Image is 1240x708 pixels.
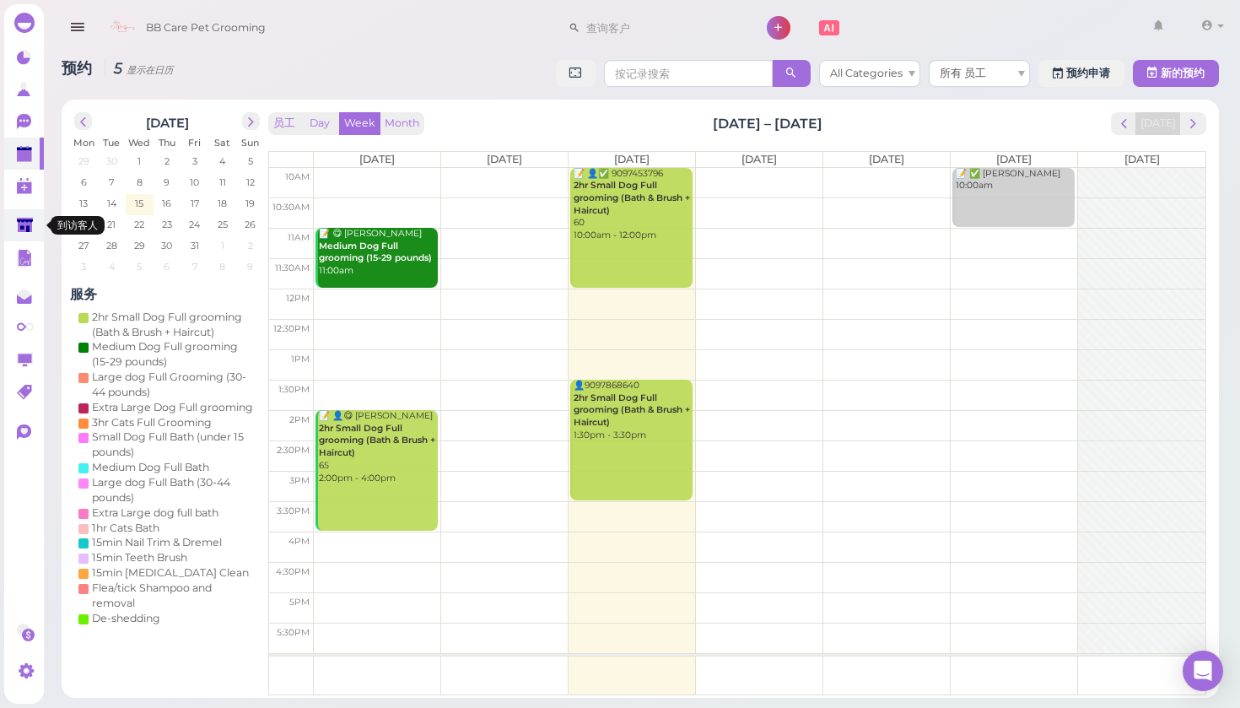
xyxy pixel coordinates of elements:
span: 5:30pm [277,627,310,638]
span: 3 [79,259,88,274]
span: 6 [162,259,171,274]
i: 5 [105,59,173,77]
div: Large dog Full Bath (30-44 pounds) [92,475,256,505]
span: 22 [132,217,146,232]
div: 📝 😋 [PERSON_NAME] 11:00am [318,228,437,278]
span: [DATE] [487,153,522,165]
span: 26 [243,217,257,232]
span: 8 [135,175,144,190]
span: 12 [245,175,256,190]
div: 到访客人 [51,216,105,235]
div: De-shedding [92,611,160,626]
span: 2 [246,238,255,253]
span: Mon [73,137,94,149]
span: 30 [105,154,119,169]
h2: [DATE] – [DATE] [713,114,822,133]
span: 16 [160,196,173,211]
span: 29 [132,238,147,253]
span: 8 [218,259,227,274]
span: 11 [218,175,228,190]
span: 10:30am [272,202,310,213]
div: 15min Teeth Brush [92,550,187,565]
span: 17 [189,196,201,211]
button: prev [1111,112,1137,135]
div: Open Intercom Messenger [1183,651,1223,691]
div: Small Dog Full Bath (under 15 pounds) [92,430,256,460]
span: 21 [105,217,117,232]
span: 9 [162,175,171,190]
button: next [1180,112,1206,135]
span: 31 [189,238,201,253]
div: 15min Nail Trim & Dremel [92,535,222,550]
b: 2hr Small Dog Full grooming (Bath & Brush + Haircut) [574,392,690,428]
div: Extra Large Dog Full grooming [92,400,253,415]
span: 预约 [62,59,96,77]
span: [DATE] [741,153,777,165]
span: Fri [188,137,201,149]
h4: 服务 [70,286,264,302]
span: 2 [163,154,171,169]
span: 25 [216,217,229,232]
span: 5 [135,259,143,274]
span: [DATE] [1124,153,1160,165]
span: 28 [105,238,119,253]
span: 23 [160,217,174,232]
button: [DATE] [1135,112,1181,135]
span: 19 [244,196,256,211]
span: 4pm [288,536,310,547]
span: 4 [218,154,227,169]
span: 29 [77,154,91,169]
span: BB Care Pet Grooming [146,4,266,51]
button: 员工 [268,112,300,135]
span: 11:30am [275,262,310,273]
span: 所有 员工 [940,67,986,79]
span: [DATE] [614,153,650,165]
div: Large dog Full Grooming (30-44 pounds) [92,370,256,400]
span: 18 [216,196,229,211]
span: 30 [159,238,174,253]
span: Sat [214,137,230,149]
div: 2hr Small Dog Full grooming (Bath & Brush + Haircut) [92,310,256,340]
span: 5pm [289,597,310,608]
div: Medium Dog Full Bath [92,460,209,475]
span: 15 [133,196,145,211]
div: 1hr Cats Bath [92,521,159,536]
span: 12:30pm [273,323,310,334]
span: 3pm [289,475,310,486]
span: Wed [128,137,150,149]
span: 14 [105,196,118,211]
button: 新的预约 [1133,60,1219,87]
span: 1 [219,238,226,253]
span: 10 [188,175,201,190]
div: 👤9097868640 1:30pm - 3:30pm [573,380,692,441]
button: Week [339,112,380,135]
span: 10am [285,171,310,182]
span: 7 [107,175,116,190]
div: 3hr Cats Full Grooming [92,415,212,430]
input: 按记录搜索 [604,60,773,87]
div: 📝 👤✅ 9097453796 60 10:00am - 12:00pm [573,168,692,242]
span: 1:30pm [278,384,310,395]
span: Sun [241,137,259,149]
span: 2:30pm [277,445,310,456]
a: 预约申请 [1038,60,1124,87]
span: 11am [288,232,310,243]
div: 📝 👤😋 [PERSON_NAME] 65 2:00pm - 4:00pm [318,410,437,484]
h2: [DATE] [146,112,189,131]
span: [DATE] [869,153,904,165]
b: 2hr Small Dog Full grooming (Bath & Brush + Haircut) [319,423,435,458]
span: Tue [103,137,120,149]
span: 4 [107,259,116,274]
b: 2hr Small Dog Full grooming (Bath & Brush + Haircut) [574,180,690,215]
span: 1pm [291,354,310,365]
small: 显示在日历 [127,64,173,76]
div: Medium Dog Full grooming (15-29 pounds) [92,339,256,370]
span: 新的预约 [1161,67,1205,79]
span: 6 [79,175,89,190]
div: 📝 ✅ [PERSON_NAME] 10:00am [955,168,1074,192]
div: Flea/tick Shampoo and removal [92,581,256,611]
span: All Categories [830,67,903,79]
span: 3:30pm [277,505,310,516]
div: Extra Large dog full bath [92,505,218,521]
span: 5 [246,154,255,169]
